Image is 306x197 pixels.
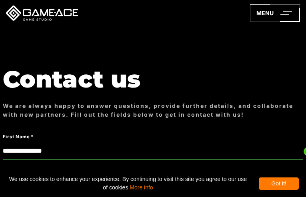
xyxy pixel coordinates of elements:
div: Got it! [259,177,299,190]
a: menu [250,4,300,22]
label: First Name * [3,133,243,140]
h1: Contact us [3,66,303,92]
span: We use cookies to enhance your experience. By continuing to visit this site you agree to our use ... [7,173,249,194]
div: We are always happy to answer questions, provide further details, and collaborate with new partne... [3,101,303,119]
a: More info [130,184,153,191]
